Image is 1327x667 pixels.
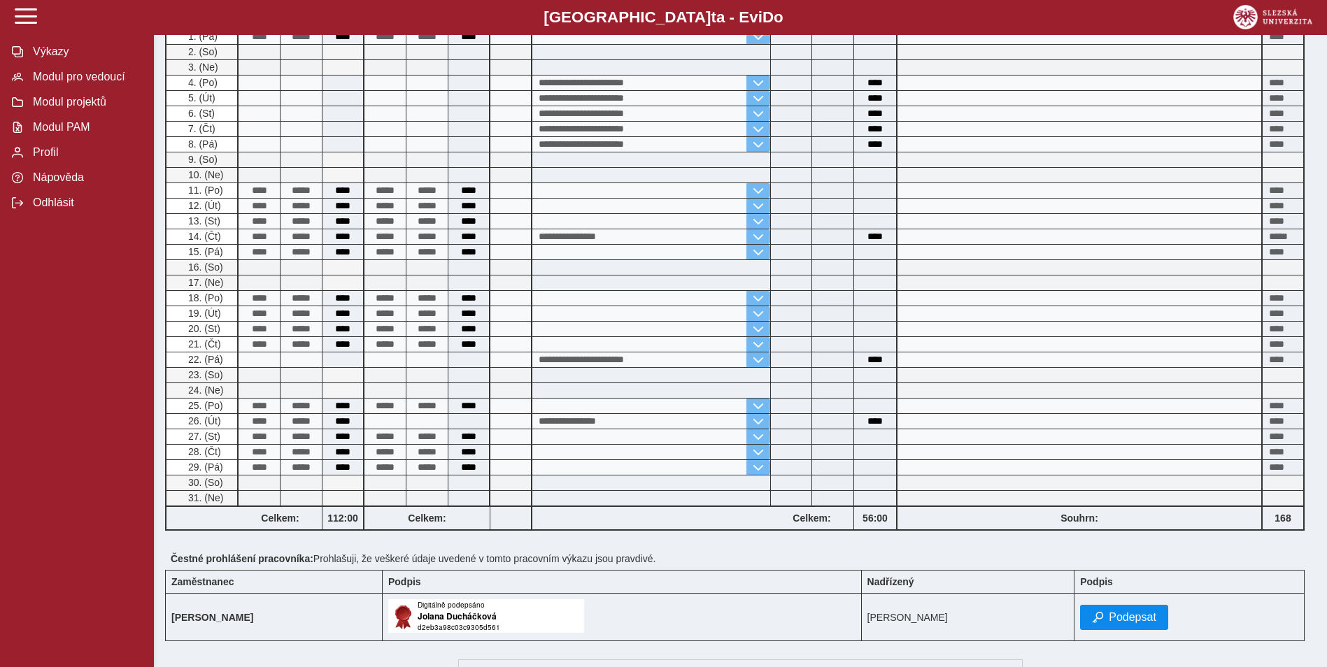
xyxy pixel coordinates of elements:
[185,138,218,150] span: 8. (Pá)
[185,108,215,119] span: 6. (St)
[29,196,142,209] span: Odhlásit
[1080,605,1168,630] button: Podepsat
[185,385,224,396] span: 24. (Ne)
[185,185,223,196] span: 11. (Po)
[185,261,223,273] span: 16. (So)
[185,169,224,180] span: 10. (Ne)
[774,8,783,26] span: o
[185,461,223,473] span: 29. (Pá)
[29,45,142,58] span: Výkazy
[185,231,221,242] span: 14. (Čt)
[185,31,218,42] span: 1. (Pá)
[185,338,221,350] span: 21. (Čt)
[185,446,221,457] span: 28. (Čt)
[388,576,421,587] b: Podpis
[42,8,1285,27] b: [GEOGRAPHIC_DATA] a - Evi
[322,512,363,524] b: 112:00
[867,576,914,587] b: Nadřízený
[854,512,896,524] b: 56:00
[1060,512,1098,524] b: Souhrn:
[185,277,224,288] span: 17. (Ne)
[185,62,218,73] span: 3. (Ne)
[388,599,584,633] img: Digitálně podepsáno uživatelem
[185,492,224,503] span: 31. (Ne)
[1109,611,1156,624] span: Podepsat
[185,246,223,257] span: 15. (Pá)
[1080,576,1113,587] b: Podpis
[1263,512,1303,524] b: 168
[185,92,215,103] span: 5. (Út)
[29,121,142,134] span: Modul PAM
[861,594,1074,641] td: [PERSON_NAME]
[762,8,774,26] span: D
[29,146,142,159] span: Profil
[171,612,253,623] b: [PERSON_NAME]
[185,200,221,211] span: 12. (Út)
[165,547,1316,570] div: Prohlašuji, že veškeré údaje uvedené v tomto pracovním výkazu jsou pravdivé.
[185,431,220,442] span: 27. (St)
[185,477,223,488] span: 30. (So)
[185,123,215,134] span: 7. (Čt)
[185,215,220,227] span: 13. (St)
[171,576,234,587] b: Zaměstnanec
[185,292,223,303] span: 18. (Po)
[185,46,218,57] span: 2. (So)
[711,8,716,26] span: t
[185,354,223,365] span: 22. (Pá)
[29,171,142,184] span: Nápověda
[770,512,853,524] b: Celkem:
[185,415,221,426] span: 26. (Út)
[185,308,221,319] span: 19. (Út)
[171,553,313,564] b: Čestné prohlášení pracovníka:
[185,323,220,334] span: 20. (St)
[29,96,142,108] span: Modul projektů
[185,77,218,88] span: 4. (Po)
[239,512,322,524] b: Celkem:
[185,400,223,411] span: 25. (Po)
[1233,5,1312,29] img: logo_web_su.png
[29,71,142,83] span: Modul pro vedoucí
[364,512,490,524] b: Celkem:
[185,369,223,380] span: 23. (So)
[185,154,218,165] span: 9. (So)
